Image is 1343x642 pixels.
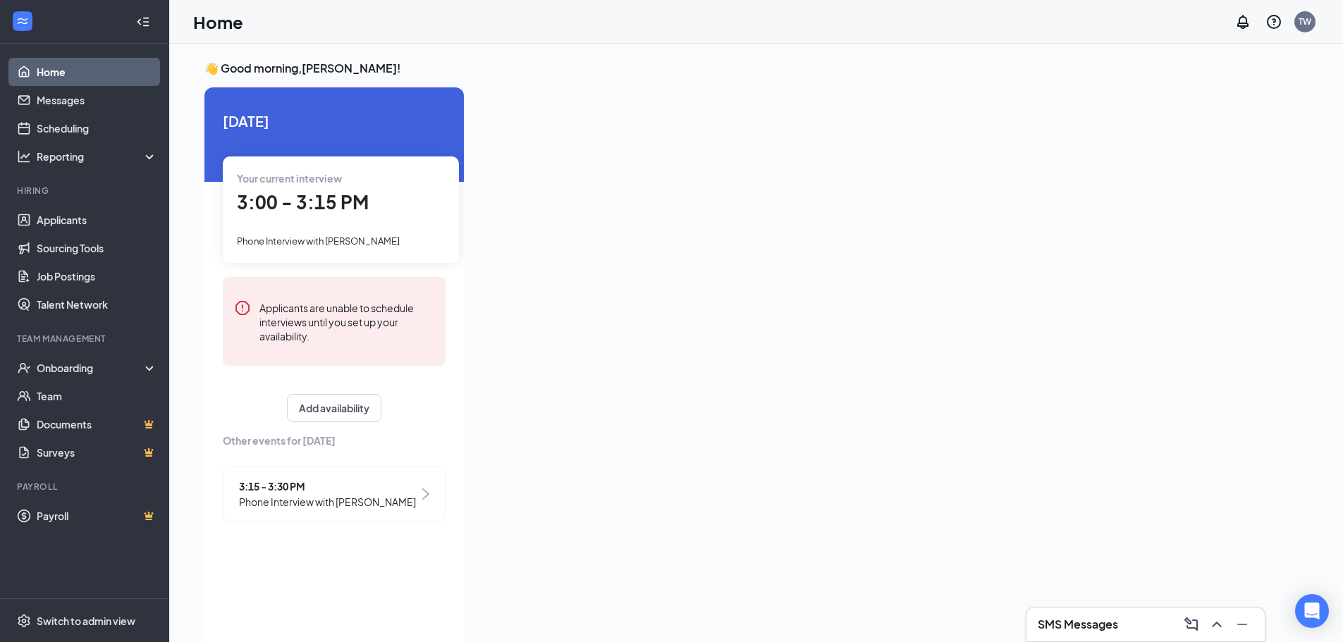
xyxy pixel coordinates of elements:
[287,394,381,422] button: Add availability
[223,433,446,448] span: Other events for [DATE]
[1206,613,1228,636] button: ChevronUp
[204,61,1265,76] h3: 👋 Good morning, [PERSON_NAME] !
[37,262,157,290] a: Job Postings
[223,110,446,132] span: [DATE]
[17,185,154,197] div: Hiring
[1234,616,1251,633] svg: Minimize
[17,361,31,375] svg: UserCheck
[37,149,158,163] div: Reporting
[193,10,243,34] h1: Home
[37,234,157,262] a: Sourcing Tools
[37,86,157,114] a: Messages
[237,235,400,247] span: Phone Interview with [PERSON_NAME]
[17,481,154,493] div: Payroll
[17,333,154,345] div: Team Management
[239,479,416,494] span: 3:15 - 3:30 PM
[37,58,157,86] a: Home
[37,290,157,319] a: Talent Network
[1038,617,1118,632] h3: SMS Messages
[1265,13,1282,30] svg: QuestionInfo
[237,190,369,214] span: 3:00 - 3:15 PM
[1295,594,1329,628] div: Open Intercom Messenger
[37,438,157,467] a: SurveysCrown
[37,114,157,142] a: Scheduling
[37,410,157,438] a: DocumentsCrown
[1183,616,1200,633] svg: ComposeMessage
[1208,616,1225,633] svg: ChevronUp
[237,172,342,185] span: Your current interview
[136,15,150,29] svg: Collapse
[259,300,434,343] div: Applicants are unable to schedule interviews until you set up your availability.
[37,502,157,530] a: PayrollCrown
[37,614,135,628] div: Switch to admin view
[17,149,31,163] svg: Analysis
[17,614,31,628] svg: Settings
[16,14,30,28] svg: WorkstreamLogo
[37,206,157,234] a: Applicants
[1234,13,1251,30] svg: Notifications
[1299,16,1311,27] div: TW
[37,361,145,375] div: Onboarding
[234,300,251,316] svg: Error
[1180,613,1203,636] button: ComposeMessage
[1231,613,1253,636] button: Minimize
[37,382,157,410] a: Team
[239,494,416,510] span: Phone Interview with [PERSON_NAME]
